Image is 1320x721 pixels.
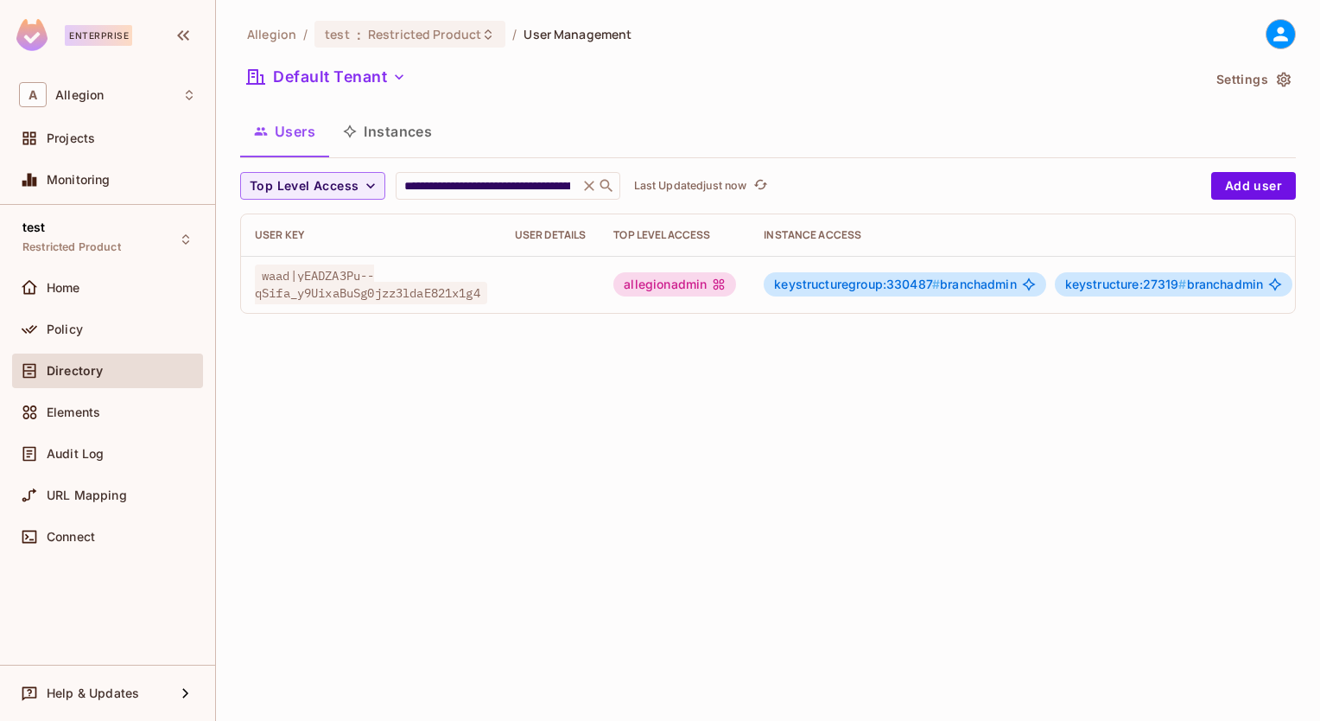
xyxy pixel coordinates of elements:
li: / [512,26,517,42]
span: User Management [524,26,631,42]
div: allegionadmin [613,272,736,297]
span: Audit Log [47,447,104,461]
div: User Details [515,228,587,242]
span: branchadmin [774,278,1016,291]
span: test [22,220,46,234]
div: Enterprise [65,25,132,46]
span: branchadmin [1065,278,1264,291]
span: Click to refresh data [747,175,771,196]
span: URL Mapping [47,488,127,502]
span: keystructuregroup:330487 [774,277,940,291]
span: Projects [47,131,95,145]
span: # [932,277,940,291]
span: keystructure:27319 [1065,277,1187,291]
span: Help & Updates [47,686,139,700]
p: Last Updated just now [634,179,747,193]
button: Top Level Access [240,172,385,200]
span: : [356,28,362,41]
button: Add user [1211,172,1296,200]
div: User Key [255,228,487,242]
button: refresh [751,175,771,196]
button: Settings [1209,66,1296,93]
span: Top Level Access [250,175,359,197]
div: Top Level Access [613,228,736,242]
button: Users [240,110,329,153]
span: test [325,26,350,42]
span: Workspace: Allegion [55,88,104,102]
span: Monitoring [47,173,111,187]
button: Default Tenant [240,63,413,91]
img: SReyMgAAAABJRU5ErkJggg== [16,19,48,51]
span: refresh [753,177,768,195]
span: Directory [47,364,103,378]
span: # [1178,277,1186,291]
span: waad|yEADZA3Pu--qSifa_y9UixaBuSg0jzz3ldaE821x1g4 [255,265,487,304]
span: Home [47,281,80,295]
span: Policy [47,322,83,336]
span: Restricted Product [22,240,121,254]
span: Connect [47,530,95,544]
li: / [303,26,308,42]
span: Elements [47,405,100,419]
span: Restricted Product [368,26,481,42]
span: A [19,82,47,107]
span: the active workspace [247,26,296,42]
button: Instances [329,110,446,153]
